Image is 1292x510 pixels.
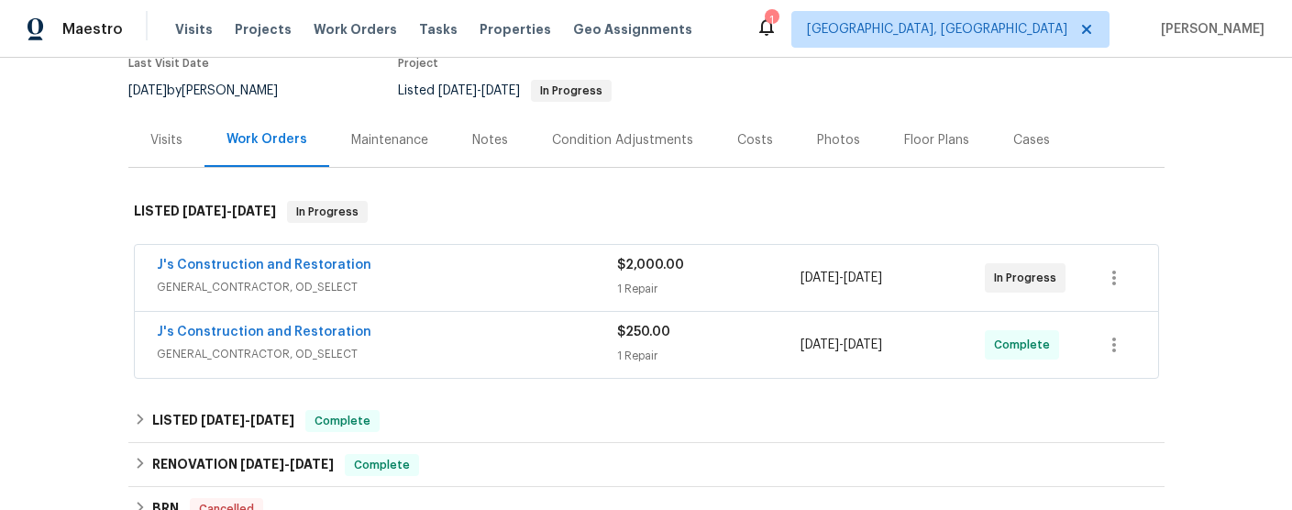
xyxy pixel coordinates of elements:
span: [PERSON_NAME] [1154,20,1264,39]
div: LISTED [DATE]-[DATE]In Progress [128,183,1165,241]
h6: LISTED [134,201,276,223]
span: Complete [307,412,378,430]
div: Condition Adjustments [552,131,693,150]
div: LISTED [DATE]-[DATE]Complete [128,399,1165,443]
span: Properties [480,20,551,39]
div: Floor Plans [904,131,969,150]
span: Work Orders [314,20,397,39]
div: Work Orders [226,130,307,149]
div: 1 [765,11,778,29]
span: [DATE] [801,272,839,284]
span: GENERAL_CONTRACTOR, OD_SELECT [157,345,617,363]
h6: RENOVATION [152,454,334,476]
span: $250.00 [617,326,670,338]
span: [DATE] [801,338,839,351]
a: J's Construction and Restoration [157,259,371,272]
span: [DATE] [481,84,520,97]
span: [DATE] [240,458,284,471]
span: Complete [347,456,417,474]
div: RENOVATION [DATE]-[DATE]Complete [128,443,1165,487]
a: J's Construction and Restoration [157,326,371,338]
span: - [801,269,882,287]
span: [DATE] [438,84,477,97]
span: Maestro [62,20,123,39]
span: - [438,84,520,97]
span: $2,000.00 [617,259,684,272]
span: - [201,414,294,427]
span: [DATE] [250,414,294,427]
span: GENERAL_CONTRACTOR, OD_SELECT [157,278,617,296]
span: [DATE] [844,338,882,351]
div: Visits [150,131,182,150]
span: [DATE] [844,272,882,284]
span: [DATE] [201,414,245,427]
span: - [801,336,882,354]
div: Costs [737,131,773,150]
span: [DATE] [290,458,334,471]
span: Tasks [419,23,458,36]
div: Maintenance [351,131,428,150]
span: [DATE] [232,205,276,217]
div: 1 Repair [617,347,801,365]
span: Listed [398,84,612,97]
div: Notes [472,131,508,150]
span: Complete [994,336,1057,354]
span: In Progress [533,85,610,96]
div: Cases [1013,131,1050,150]
span: Visits [175,20,213,39]
span: In Progress [994,269,1064,287]
span: Last Visit Date [128,58,209,69]
div: by [PERSON_NAME] [128,80,300,102]
span: [GEOGRAPHIC_DATA], [GEOGRAPHIC_DATA] [807,20,1067,39]
span: - [182,205,276,217]
span: [DATE] [182,205,226,217]
span: [DATE] [128,84,167,97]
span: - [240,458,334,471]
div: 1 Repair [617,280,801,298]
div: Photos [817,131,860,150]
span: In Progress [289,203,366,221]
span: Projects [235,20,292,39]
span: Project [398,58,438,69]
span: Geo Assignments [573,20,692,39]
h6: LISTED [152,410,294,432]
